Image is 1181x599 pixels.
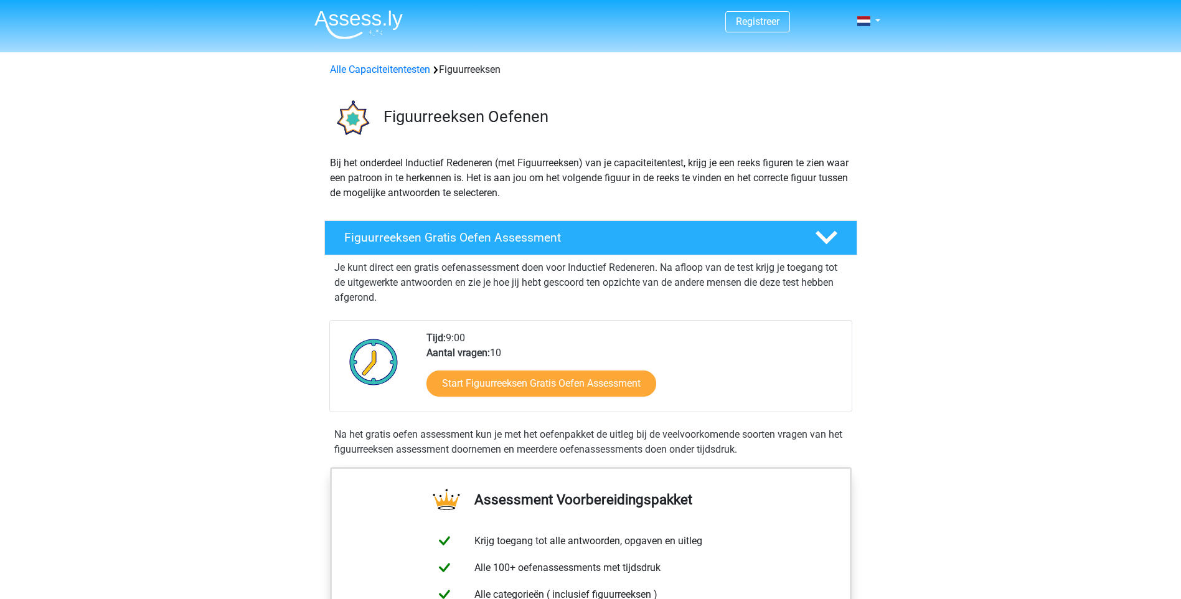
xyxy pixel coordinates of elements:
a: Figuurreeksen Gratis Oefen Assessment [319,220,862,255]
h4: Figuurreeksen Gratis Oefen Assessment [344,230,795,245]
a: Alle Capaciteitentesten [330,64,430,75]
p: Bij het onderdeel Inductief Redeneren (met Figuurreeksen) van je capaciteitentest, krijg je een r... [330,156,852,200]
b: Aantal vragen: [426,347,490,359]
img: figuurreeksen [325,92,378,145]
div: Figuurreeksen [325,62,857,77]
div: 9:00 10 [417,331,851,412]
div: Na het gratis oefen assessment kun je met het oefenpakket de uitleg bij de veelvoorkomende soorte... [329,427,852,457]
a: Start Figuurreeksen Gratis Oefen Assessment [426,370,656,397]
p: Je kunt direct een gratis oefenassessment doen voor Inductief Redeneren. Na afloop van de test kr... [334,260,847,305]
img: Assessly [314,10,403,39]
a: Registreer [736,16,779,27]
h3: Figuurreeksen Oefenen [383,107,847,126]
img: Klok [342,331,405,393]
b: Tijd: [426,332,446,344]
